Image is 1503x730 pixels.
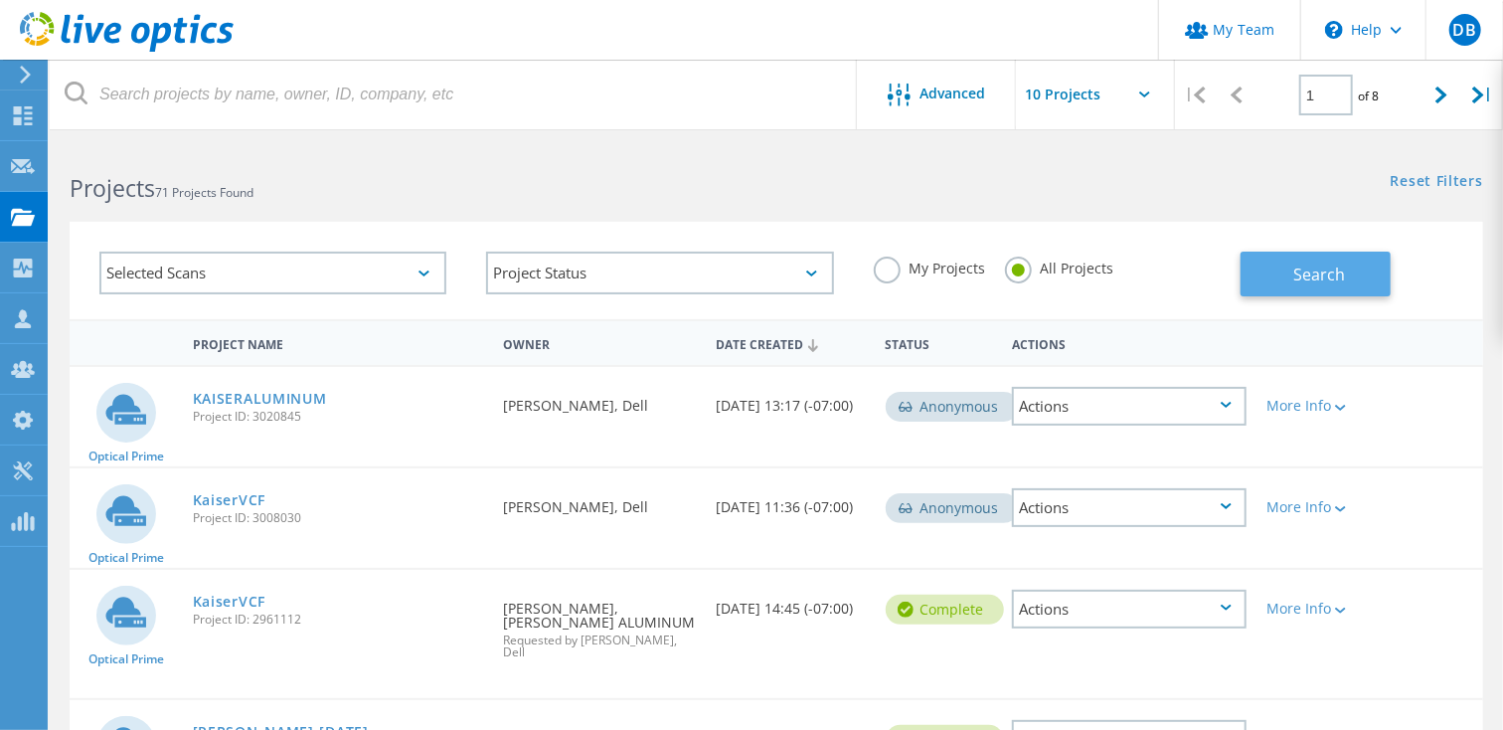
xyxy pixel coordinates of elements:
[706,468,876,534] div: [DATE] 11:36 (-07:00)
[876,324,1003,361] div: Status
[494,324,706,361] div: Owner
[1012,488,1247,527] div: Actions
[1175,60,1216,130] div: |
[920,87,986,100] span: Advanced
[88,451,164,462] span: Optical Prime
[193,392,327,406] a: KAISERALUMINUM
[1012,387,1247,426] div: Actions
[183,324,494,361] div: Project Name
[50,60,858,129] input: Search projects by name, owner, ID, company, etc
[706,324,876,362] div: Date Created
[99,252,446,294] div: Selected Scans
[1266,500,1360,514] div: More Info
[1005,257,1113,275] label: All Projects
[1358,88,1379,104] span: of 8
[706,367,876,433] div: [DATE] 13:17 (-07:00)
[486,252,833,294] div: Project Status
[20,42,234,56] a: Live Optics Dashboard
[504,635,696,658] span: Requested by [PERSON_NAME], Dell
[1462,60,1503,130] div: |
[874,257,985,275] label: My Projects
[88,552,164,564] span: Optical Prime
[155,184,253,201] span: 71 Projects Found
[193,614,484,626] span: Project ID: 2961112
[1266,399,1360,413] div: More Info
[494,468,706,534] div: [PERSON_NAME], Dell
[193,512,484,524] span: Project ID: 3008030
[1453,22,1476,38] span: DB
[706,570,876,636] div: [DATE] 14:45 (-07:00)
[1391,174,1483,191] a: Reset Filters
[886,595,1004,625] div: Complete
[1012,590,1247,629] div: Actions
[886,493,1019,523] div: Anonymous
[193,493,265,507] a: KaiserVCF
[1002,324,1256,361] div: Actions
[70,172,155,204] b: Projects
[886,392,1019,422] div: Anonymous
[88,653,164,665] span: Optical Prime
[1241,252,1391,296] button: Search
[494,367,706,433] div: [PERSON_NAME], Dell
[193,595,265,609] a: KaiserVCF
[494,570,706,678] div: [PERSON_NAME], [PERSON_NAME] ALUMINUM
[1294,264,1346,285] span: Search
[1266,602,1360,616] div: More Info
[1325,21,1343,39] svg: \n
[193,411,484,423] span: Project ID: 3020845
